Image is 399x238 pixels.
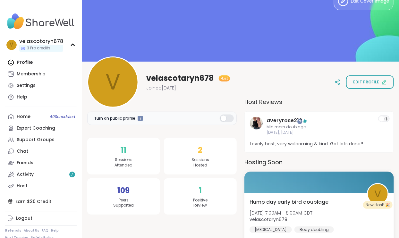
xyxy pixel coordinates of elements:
span: Positive Review [193,198,208,208]
a: Membership [5,68,77,80]
span: Sessions Attended [115,157,133,168]
div: Help [17,94,27,100]
a: averyrose212 [250,117,263,135]
a: Support Groups [5,134,77,146]
a: Home40Scheduled [5,111,77,123]
span: Edit profile [353,79,379,85]
span: Joined [DATE] [146,85,176,91]
span: 3 Pro credits [27,46,50,51]
div: Expert Coaching [17,125,55,132]
a: Settings [5,80,77,91]
a: Referrals [5,228,21,233]
span: 11 [121,144,127,156]
a: About Us [24,228,39,233]
img: ShareWell Nav Logo [5,10,77,33]
a: averyrose212 [267,117,302,124]
div: Host [17,183,28,189]
span: Turn on public profile [94,115,135,121]
a: Logout [5,213,77,224]
span: 2 [198,144,203,156]
div: Earn $20 Credit [5,196,77,207]
div: Membership [17,71,46,77]
div: Friends [17,160,33,166]
div: Body doubling [294,226,334,233]
img: averyrose212 [250,117,263,130]
span: v [375,186,381,201]
b: velascotaryn678 [250,216,287,223]
a: Activity7 [5,169,77,180]
div: Chat [17,148,28,155]
span: Hump day early bird doublage [250,198,328,206]
a: Chat [5,146,77,157]
a: Friends [5,157,77,169]
a: Help [51,228,59,233]
div: Support Groups [17,137,55,143]
span: Host [221,76,228,81]
div: [MEDICAL_DATA] [250,226,292,233]
span: Peers Supported [114,198,134,208]
button: Edit profile [346,75,394,89]
div: Logout [16,215,32,222]
span: 40 Scheduled [50,114,75,119]
div: Home [17,114,30,120]
span: 109 [118,185,130,196]
iframe: Spotlight [297,119,302,124]
span: velascotaryn678 [146,73,214,83]
span: Sessions Hosted [191,157,209,168]
div: velascotaryn678 [19,38,63,45]
div: Settings [17,82,36,89]
span: v [10,41,13,49]
span: 1 [199,185,202,196]
a: Expert Coaching [5,123,77,134]
a: Help [5,91,77,103]
span: Lovely host, very welcoming & kind. Got lots done!! [250,140,388,147]
span: 7 [71,172,73,177]
span: Mid morn doublage [267,124,372,130]
span: [DATE], [DATE] [267,130,372,135]
div: Activity [17,171,34,178]
span: [DATE] 7:00AM - 8:00AM CDT [250,210,312,216]
div: New Host! 🎉 [363,201,393,209]
a: Host [5,180,77,192]
h3: Hosting Soon [244,158,394,166]
iframe: Spotlight [138,116,143,121]
a: FAQ [42,228,48,233]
